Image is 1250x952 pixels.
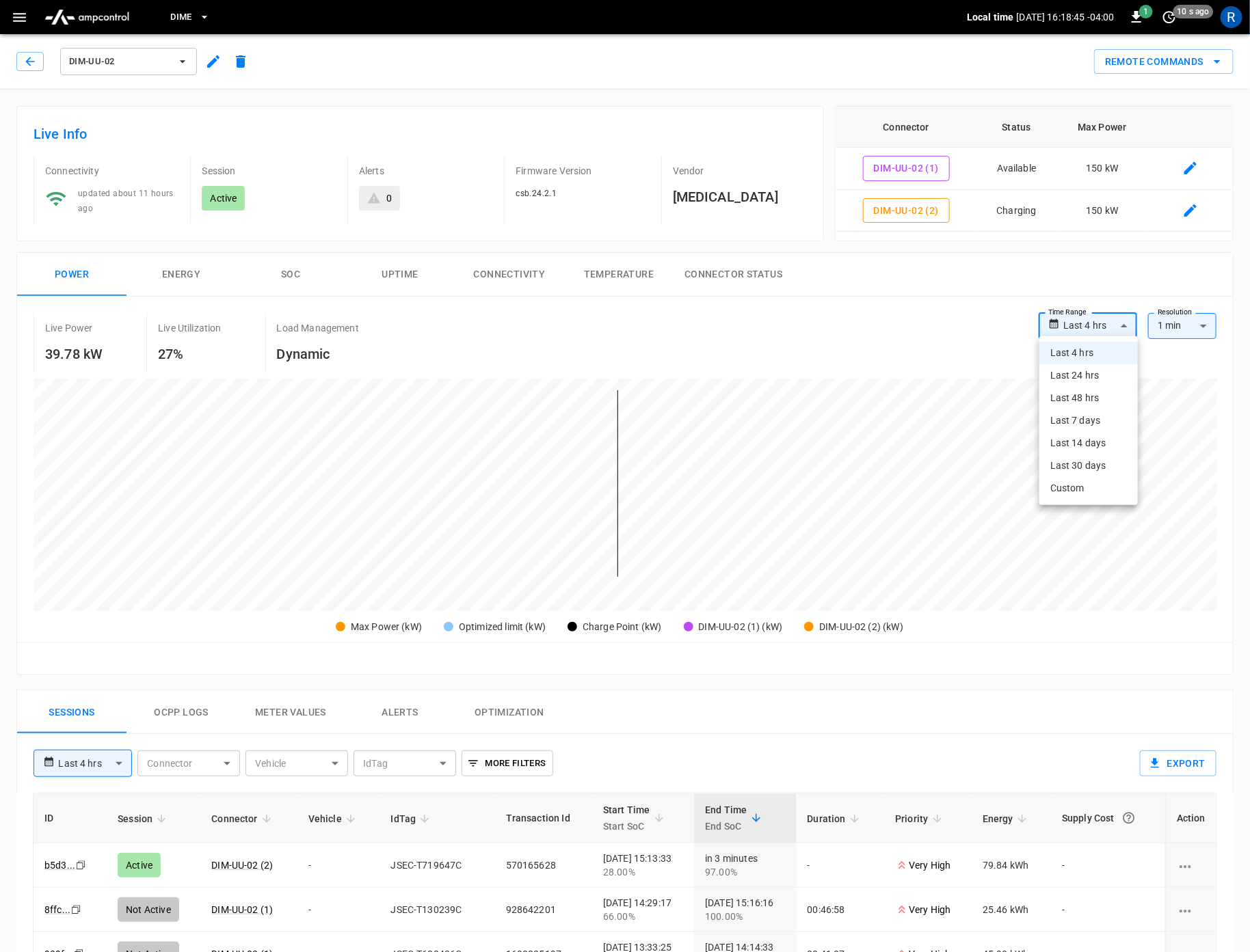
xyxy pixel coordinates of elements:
[1039,387,1138,409] li: Last 48 hrs
[1039,364,1138,387] li: Last 24 hrs
[1039,409,1138,432] li: Last 7 days
[1039,342,1138,364] li: Last 4 hrs
[1039,477,1138,500] li: Custom
[1039,432,1138,454] li: Last 14 days
[1039,454,1138,477] li: Last 30 days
